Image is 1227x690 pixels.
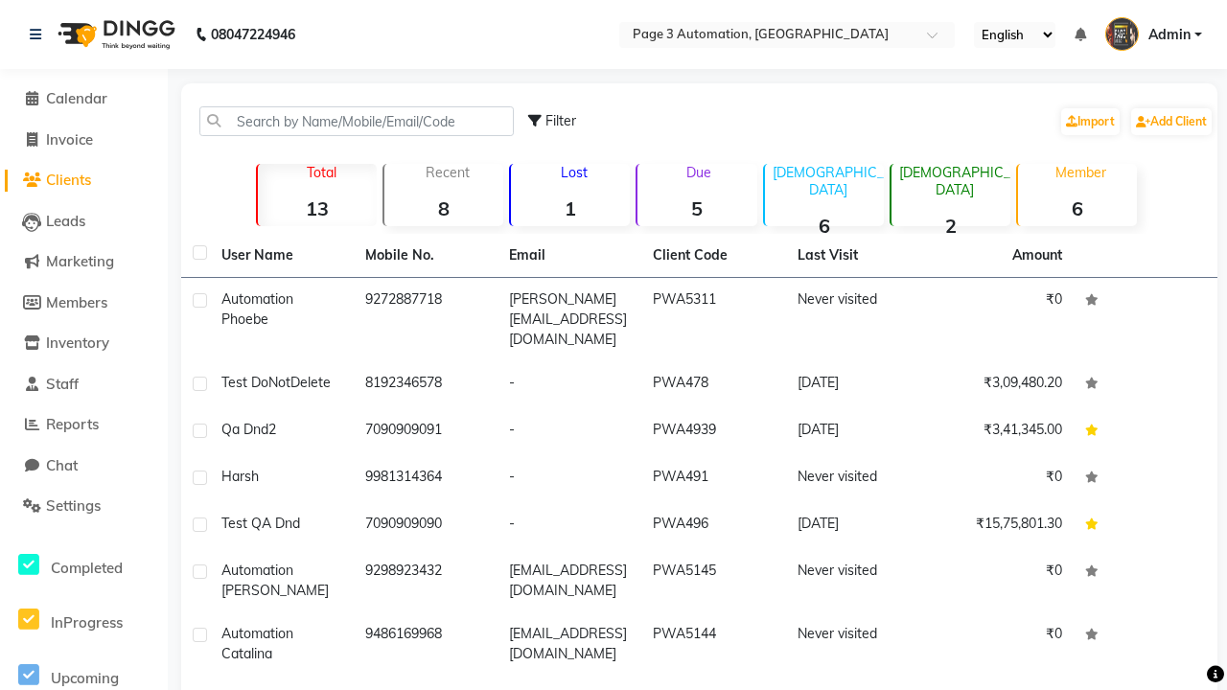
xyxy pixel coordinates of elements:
td: [EMAIL_ADDRESS][DOMAIN_NAME] [498,612,641,676]
input: Search by Name/Mobile/Email/Code [199,106,514,136]
td: [EMAIL_ADDRESS][DOMAIN_NAME] [498,549,641,612]
td: 9981314364 [354,455,498,502]
a: Marketing [5,251,163,273]
strong: 13 [258,196,377,220]
span: Automation Phoebe [221,290,293,328]
p: Member [1026,164,1137,181]
a: Settings [5,495,163,517]
a: Reports [5,414,163,436]
strong: 1 [511,196,630,220]
td: - [498,361,641,408]
a: Members [5,292,163,314]
span: Invoice [46,130,93,149]
td: [PERSON_NAME][EMAIL_ADDRESS][DOMAIN_NAME] [498,278,641,361]
p: [DEMOGRAPHIC_DATA] [773,164,884,198]
p: Due [641,164,756,181]
span: Staff [46,375,79,393]
b: 08047224946 [211,8,295,61]
a: Clients [5,170,163,192]
td: [DATE] [786,361,930,408]
span: Inventory [46,333,109,352]
th: User Name [210,234,354,278]
td: Never visited [786,612,930,676]
td: Never visited [786,455,930,502]
span: Leads [46,212,85,230]
td: - [498,408,641,455]
span: Qa Dnd2 [221,421,276,438]
span: Test QA Dnd [221,515,300,532]
span: Completed [51,559,123,577]
td: PWA5311 [641,278,785,361]
a: Staff [5,374,163,396]
td: Never visited [786,549,930,612]
img: logo [49,8,180,61]
strong: 6 [1018,196,1137,220]
span: Harsh [221,468,259,485]
td: PWA4939 [641,408,785,455]
td: ₹15,75,801.30 [930,502,1074,549]
td: ₹0 [930,278,1074,361]
td: 7090909090 [354,502,498,549]
strong: 2 [891,214,1010,238]
td: 7090909091 [354,408,498,455]
td: PWA491 [641,455,785,502]
th: Mobile No. [354,234,498,278]
strong: 5 [637,196,756,220]
span: Chat [46,456,78,474]
a: Leads [5,211,163,233]
a: Import [1061,108,1120,135]
a: Calendar [5,88,163,110]
strong: 6 [765,214,884,238]
p: Total [266,164,377,181]
span: Clients [46,171,91,189]
span: Test DoNotDelete [221,374,331,391]
td: 8192346578 [354,361,498,408]
td: ₹0 [930,612,1074,676]
td: [DATE] [786,502,930,549]
th: Client Code [641,234,785,278]
th: Amount [1001,234,1074,277]
td: 9486169968 [354,612,498,676]
span: Members [46,293,107,311]
td: 9272887718 [354,278,498,361]
p: [DEMOGRAPHIC_DATA] [899,164,1010,198]
td: 9298923432 [354,549,498,612]
td: - [498,455,641,502]
td: ₹3,41,345.00 [930,408,1074,455]
a: Invoice [5,129,163,151]
span: Marketing [46,252,114,270]
a: Add Client [1131,108,1212,135]
strong: 8 [384,196,503,220]
td: PWA5145 [641,549,785,612]
span: Settings [46,496,101,515]
span: Reports [46,415,99,433]
span: Filter [545,112,576,129]
th: Email [498,234,641,278]
td: PWA496 [641,502,785,549]
td: PWA478 [641,361,785,408]
a: Chat [5,455,163,477]
span: InProgress [51,613,123,632]
td: ₹0 [930,549,1074,612]
p: Lost [519,164,630,181]
a: Inventory [5,333,163,355]
span: Automation [PERSON_NAME] [221,562,329,599]
td: ₹0 [930,455,1074,502]
td: - [498,502,641,549]
span: Automation Catalina [221,625,293,662]
td: PWA5144 [641,612,785,676]
td: Never visited [786,278,930,361]
p: Recent [392,164,503,181]
th: Last Visit [786,234,930,278]
td: [DATE] [786,408,930,455]
span: Upcoming [51,669,119,687]
td: ₹3,09,480.20 [930,361,1074,408]
span: Calendar [46,89,107,107]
